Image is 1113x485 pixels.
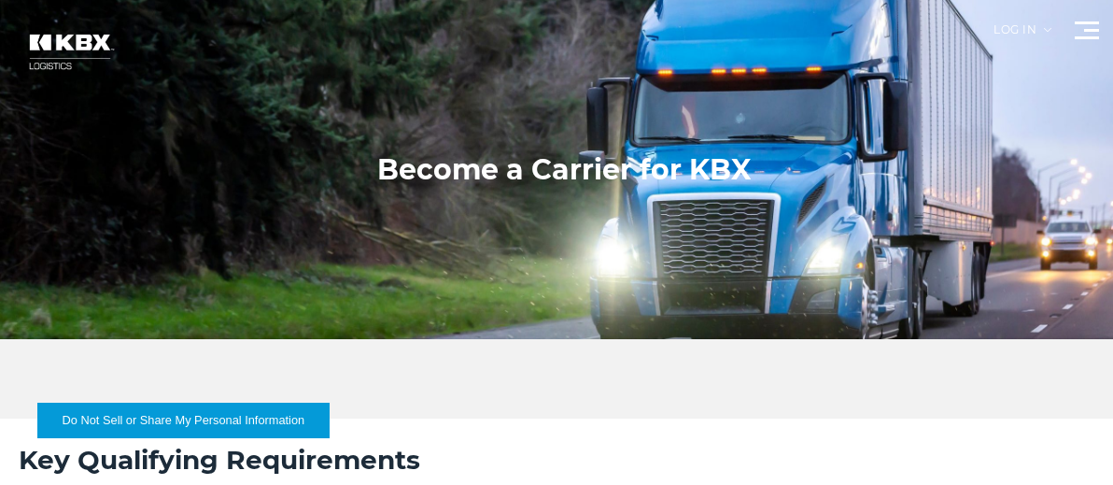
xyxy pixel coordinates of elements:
[1044,28,1051,32] img: arrow
[37,403,330,438] button: Do Not Sell or Share My Personal Information
[19,442,1094,478] h2: Key Qualifying Requirements
[993,24,1051,50] div: Log in
[377,151,751,189] h1: Become a Carrier for KBX
[14,19,126,85] img: kbx logo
